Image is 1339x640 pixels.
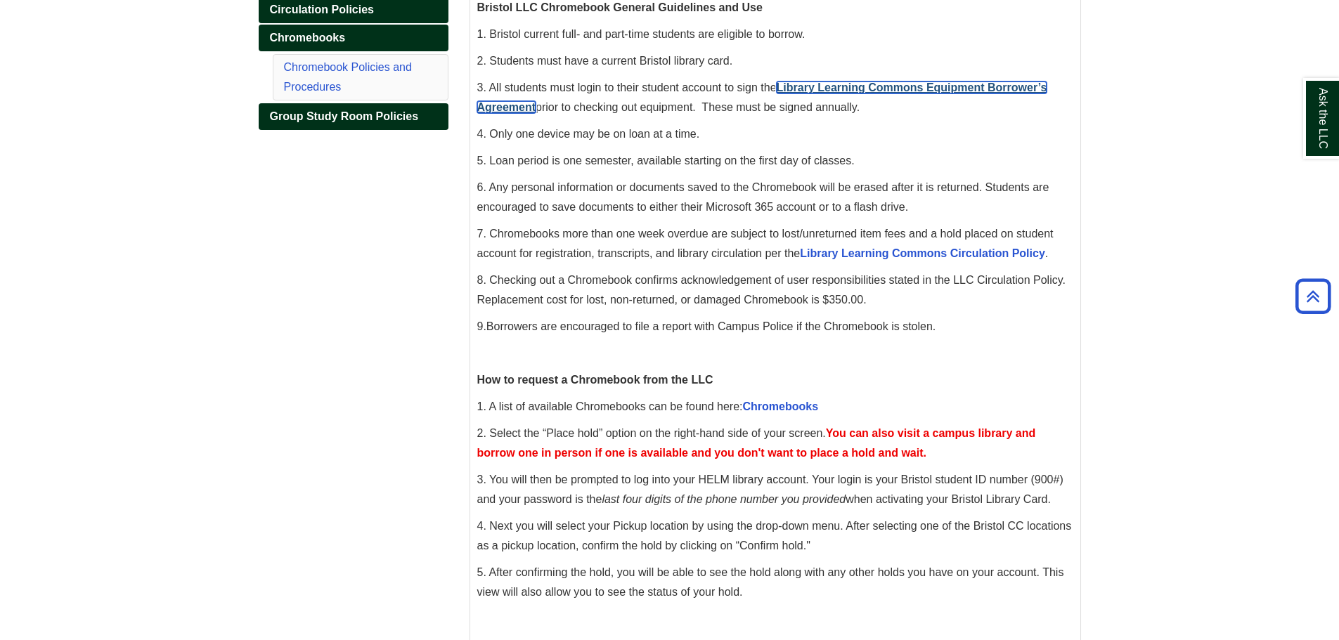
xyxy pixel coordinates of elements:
span: 4. Only one device may be on loan at a time. [477,128,700,140]
span: 2. Students must have a current Bristol library card. [477,55,733,67]
span: 6. Any personal information or documents saved to the Chromebook will be erased after it is retur... [477,181,1049,213]
a: Chromebook Policies and Procedures [284,61,412,93]
span: 5. Loan period is one semester, available starting on the first day of classes. [477,155,855,166]
span: 9 [477,320,484,332]
span: Group Study Room Policies [270,110,419,122]
strong: How to request a Chromebook from the LLC [477,374,713,386]
span: Chromebooks [270,32,346,44]
span: 4. Next you will select your Pickup location by using the drop-down menu. After selecting one of ... [477,520,1072,551]
span: 1. Bristol current full- and part-time students are eligible to borrow. [477,28,806,40]
span: 5. After confirming the hold, you will be able to see the hold along with any other holds you hav... [477,566,1064,598]
a: Library Learning Commons Circulation Policy [800,247,1045,259]
a: Back to Top [1291,287,1335,306]
a: Chromebooks [259,25,448,51]
span: Bristol LLC Chromebook General Guidelines and Use [477,1,763,13]
em: last four digits of the phone number you provided [602,493,846,505]
a: Chromebooks [743,400,819,412]
span: 3. All students must login to their student account to sign the prior to checking out equipment. ... [477,81,1047,113]
p: . [477,317,1073,337]
span: Borrowers are encouraged to file a report with Campus Police if the Chromebook is stolen. [486,320,936,332]
span: Circulation Policies [270,4,374,15]
span: 7. Chromebooks more than one week overdue are subject to lost/unreturned item fees and a hold pla... [477,228,1054,259]
span: 1. A list of available Chromebooks can be found here: [477,400,819,412]
span: 3. You will then be prompted to log into your HELM library account. Your login is your Bristol st... [477,474,1063,505]
span: 2. Select the “Place hold” option on the right-hand side of your screen. [477,427,1036,459]
a: Group Study Room Policies [259,103,448,130]
span: 8. Checking out a Chromebook confirms acknowledgement of user responsibilities stated in the LLC ... [477,274,1066,306]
